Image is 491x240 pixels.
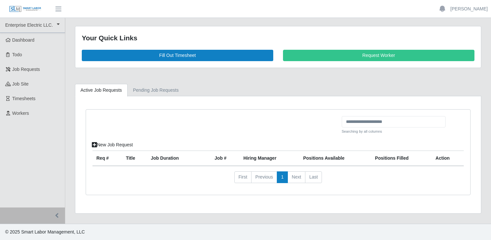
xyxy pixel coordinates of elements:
[371,151,432,166] th: Positions Filled
[12,81,29,87] span: job site
[450,6,488,12] a: [PERSON_NAME]
[122,151,147,166] th: Title
[12,96,36,101] span: Timesheets
[147,151,199,166] th: Job Duration
[277,171,288,183] a: 1
[88,139,137,151] a: New Job Request
[92,171,464,188] nav: pagination
[211,151,239,166] th: Job #
[12,111,29,116] span: Workers
[299,151,371,166] th: Positions Available
[82,50,273,61] a: Fill Out Timesheet
[283,50,474,61] a: Request Worker
[5,229,85,234] span: © 2025 Smart Labor Management, LLC
[75,84,128,97] a: Active Job Requests
[92,151,122,166] th: Req #
[12,67,40,72] span: Job Requests
[12,37,35,43] span: Dashboard
[9,6,42,13] img: SLM Logo
[128,84,184,97] a: Pending Job Requests
[239,151,299,166] th: Hiring Manager
[12,52,22,57] span: Todo
[432,151,464,166] th: Action
[342,129,446,134] small: Searching by all columns
[82,33,474,43] div: Your Quick Links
